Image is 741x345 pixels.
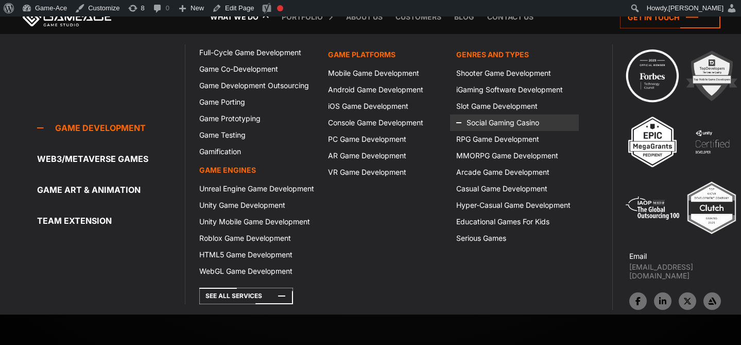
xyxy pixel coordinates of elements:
a: Game Development Outsourcing [193,77,322,94]
strong: Email [629,252,647,260]
a: iGaming Software Development [450,81,579,98]
a: Educational Games For Kids [450,213,579,230]
a: Genres and Types [450,44,579,65]
a: HTML5 Game Development [193,247,322,263]
a: Game Testing [193,127,322,143]
a: Game Porting [193,94,322,110]
a: Game Co-Development [193,61,322,77]
a: Casual Game Development [450,180,579,197]
a: Game development [37,118,185,138]
a: Social Gaming Casino [450,114,579,131]
a: [EMAIL_ADDRESS][DOMAIN_NAME] [629,262,741,280]
a: AR Game Development [322,147,451,164]
a: PC Game Development [322,131,451,147]
img: 5 [624,179,681,236]
a: iOS Game Development [322,98,451,114]
a: Game Prototyping [193,110,322,127]
a: Unity Game Development [193,197,322,213]
a: Arcade Game Development [450,164,579,180]
a: Get in touch [620,6,720,28]
a: Android Game Development [322,81,451,98]
a: Unreal Engine Game Development [193,180,322,197]
a: Full-Cycle Game Development [193,44,322,61]
span: [PERSON_NAME] [668,4,723,12]
a: Gamification [193,143,322,160]
a: Serious Games [450,230,579,247]
a: Shooter Game Development [450,65,579,81]
a: RPG Game Development [450,131,579,147]
a: Web3/Metaverse Games [37,149,185,169]
a: Mobile Game Development [322,65,451,81]
a: VR Game Development [322,164,451,180]
a: Slot Game Development [450,98,579,114]
a: Team Extension [37,210,185,231]
a: WebGL Game Development [193,263,322,280]
div: Focus keyphrase not set [277,5,283,11]
a: Hyper-Casual Game Development [450,197,579,213]
img: Top ar vr development company gaming 2025 game ace [683,179,740,236]
a: See All Services [199,288,293,304]
img: 4 [684,113,740,170]
a: Game Art & Animation [37,179,185,200]
a: Game Engines [193,160,322,180]
a: Roblox Game Development [193,230,322,247]
a: Game platforms [322,44,451,65]
img: Technology council badge program ace 2025 game ace [624,47,681,104]
a: Console Game Development [322,114,451,131]
a: Unity Mobile Game Development [193,213,322,230]
img: 2 [683,47,740,104]
img: 3 [624,113,681,170]
a: MMORPG Game Development [450,147,579,164]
